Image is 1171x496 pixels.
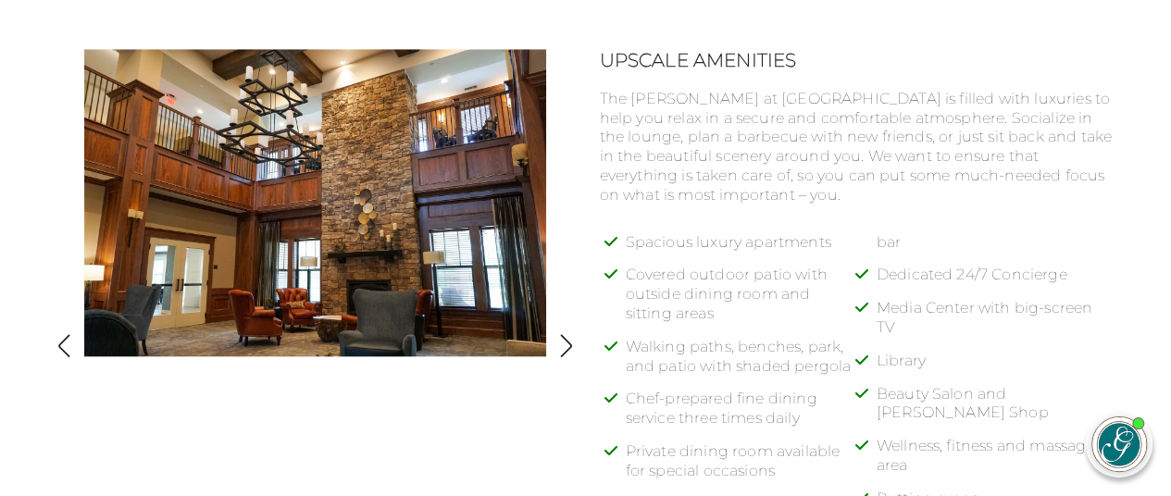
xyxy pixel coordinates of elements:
[600,49,1113,71] h2: Upscale Amenities
[52,333,77,362] button: Show previous
[626,266,862,337] li: Covered outdoor patio with outside dining room and sitting areas
[877,352,1113,385] li: Library
[877,385,1113,438] li: Beauty Salon and [PERSON_NAME] Shop
[626,233,862,267] li: Spacious luxury apartments
[600,90,1113,205] p: The [PERSON_NAME] at [GEOGRAPHIC_DATA] is filled with luxuries to help you relax in a secure and ...
[554,333,579,362] button: Show next
[626,442,862,495] li: Private dining room available for special occasions
[877,299,1113,352] li: Media Center with big-screen TV
[626,390,862,442] li: Chef-prepared fine dining service three times daily
[554,333,579,358] img: Show next
[1092,417,1146,471] img: avatar
[877,266,1113,299] li: Dedicated 24/7 Concierge
[877,437,1113,490] li: Wellness, fitness and massage area
[52,333,77,358] img: Show previous
[626,338,862,391] li: Walking paths, benches, park, and patio with shaded pergola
